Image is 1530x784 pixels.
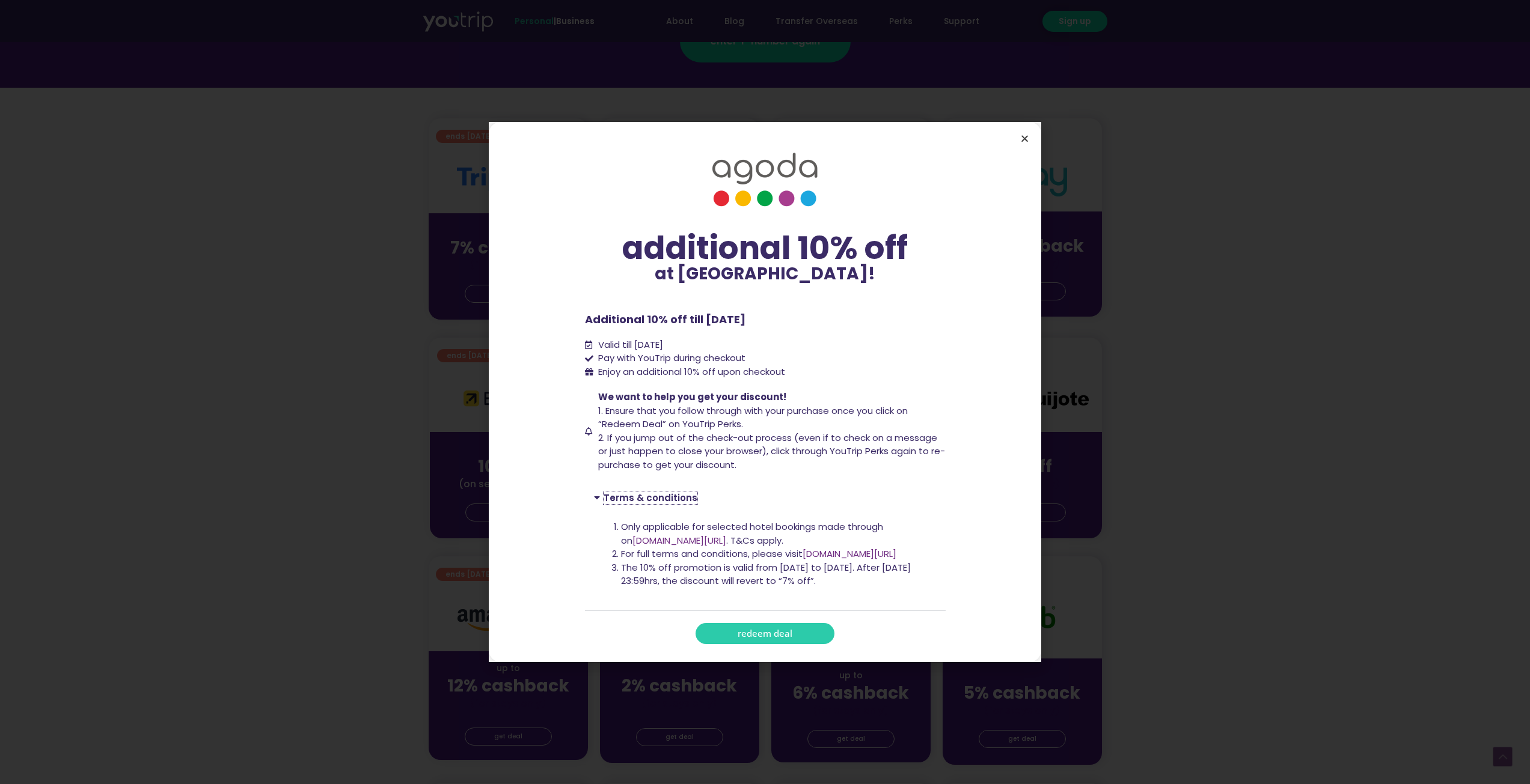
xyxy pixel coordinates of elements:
span: Enjoy an additional 10% off upon checkout [598,365,785,378]
a: Terms & conditions [604,491,697,504]
p: Additional 10% off till [DATE] [585,311,946,327]
a: [DOMAIN_NAME][URL] [632,534,726,547]
div: Terms & conditions [585,511,946,611]
span: Valid till [DATE] [595,338,663,352]
span: We want to help you get your discount! [598,390,786,403]
div: Terms & conditions [585,484,946,511]
a: Close [1020,134,1029,143]
span: 2. If you jump out of the check-out process (even if to check on a message or just happen to clos... [598,431,945,471]
span: Pay with YouTrip during checkout [595,351,745,365]
li: The 10% off promotion is valid from [DATE] to [DATE]. After [DATE] 23:59hrs, the discount will re... [621,561,937,588]
li: Only applicable for selected hotel bookings made through on . T&Cs apply. [621,520,937,547]
span: redeem deal [738,629,792,638]
span: 1. Ensure that you follow through with your purchase once you click on “Redeem Deal” on YouTrip P... [598,404,908,431]
li: For full terms and conditions, please visit [621,547,937,561]
a: [DOMAIN_NAME][URL] [803,547,896,560]
div: additional 10% off [585,231,946,266]
p: at [GEOGRAPHIC_DATA]! [585,266,946,282]
a: redeem deal [696,623,834,644]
